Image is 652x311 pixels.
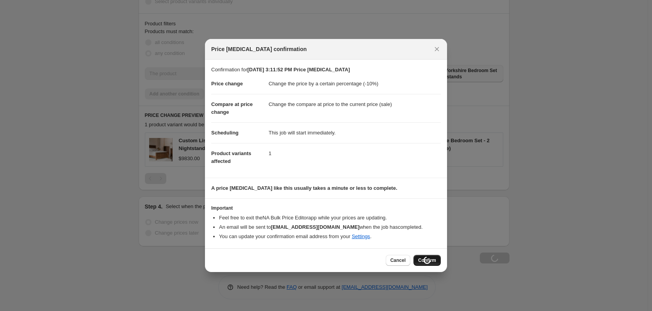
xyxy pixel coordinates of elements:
[211,66,441,74] p: Confirmation for
[269,143,441,164] dd: 1
[211,81,243,87] span: Price change
[219,233,441,240] li: You can update your confirmation email address from your .
[211,45,307,53] span: Price [MEDICAL_DATA] confirmation
[219,223,441,231] li: An email will be sent to when the job has completed .
[269,94,441,115] dd: Change the compare at price to the current price (sale)
[271,224,360,230] b: [EMAIL_ADDRESS][DOMAIN_NAME]
[431,44,442,55] button: Close
[386,255,410,266] button: Cancel
[211,150,251,164] span: Product variants affected
[247,67,350,72] b: [DATE] 3:11:52 PM Price [MEDICAL_DATA]
[211,205,441,211] h3: Important
[269,122,441,143] dd: This job will start immediately.
[211,130,239,136] span: Scheduling
[211,185,397,191] b: A price [MEDICAL_DATA] like this usually takes a minute or less to complete.
[269,74,441,94] dd: Change the price by a certain percentage (-10%)
[211,101,253,115] span: Compare at price change
[390,257,406,263] span: Cancel
[219,214,441,222] li: Feel free to exit the NA Bulk Price Editor app while your prices are updating.
[352,233,370,239] a: Settings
